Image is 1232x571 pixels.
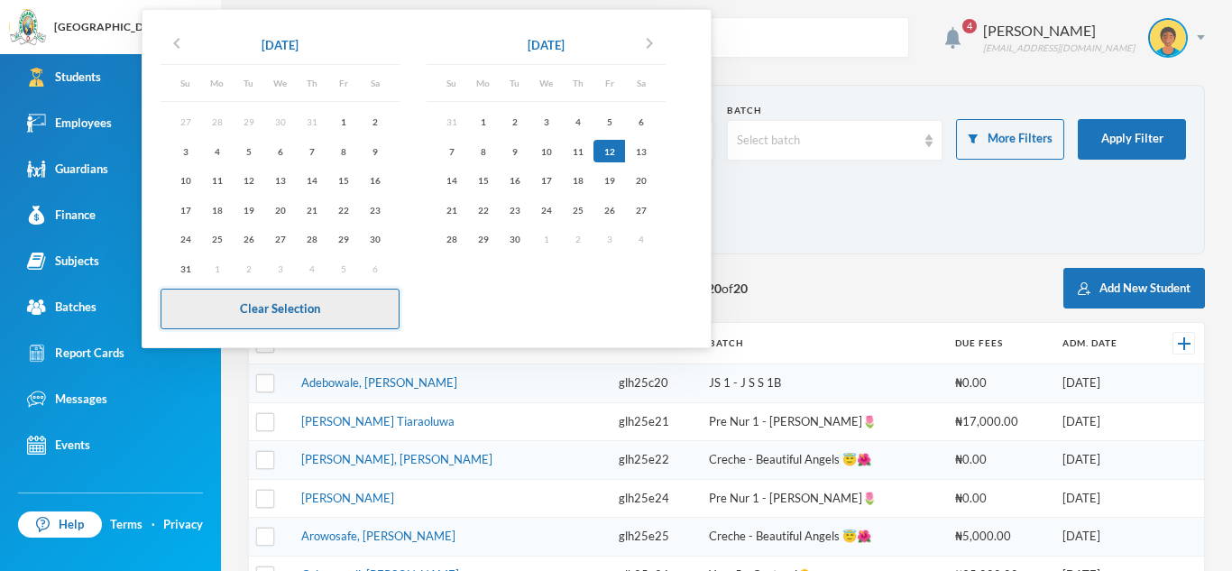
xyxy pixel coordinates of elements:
td: [DATE] [1053,402,1150,441]
td: glh25e22 [610,441,701,480]
img: STUDENT [1150,20,1186,56]
div: Subjects [27,252,99,271]
div: 1 [327,111,359,134]
button: chevron_right [633,32,666,60]
div: Th [296,74,327,92]
div: 20 [264,198,296,221]
button: Clear Selection [161,289,400,329]
div: 21 [296,198,327,221]
div: 13 [264,170,296,192]
div: 12 [233,170,264,192]
div: 14 [296,170,327,192]
div: 30 [499,228,530,251]
td: Creche - Beautiful Angels 😇🌺 [700,518,946,557]
div: Su [436,74,467,92]
div: 8 [467,140,499,162]
div: Mo [201,74,233,92]
button: Apply Filter [1078,119,1186,160]
div: [EMAIL_ADDRESS][DOMAIN_NAME] [983,41,1135,55]
div: [GEOGRAPHIC_DATA] [54,19,168,35]
div: 27 [264,228,296,251]
div: 16 [359,170,391,192]
div: Messages [27,390,107,409]
div: [PERSON_NAME] [983,20,1135,41]
div: Students [27,68,101,87]
div: 18 [562,170,593,192]
td: glh25e21 [610,402,701,441]
div: 6 [264,140,296,162]
div: Mo [467,74,499,92]
div: Sa [359,74,391,92]
div: Batch [727,104,943,117]
div: [DATE] [528,37,565,55]
div: 16 [499,170,530,192]
div: 10 [170,170,201,192]
td: Pre Nur 1 - [PERSON_NAME]🌷 [700,479,946,518]
div: 24 [530,198,562,221]
div: 21 [436,198,467,221]
div: 9 [359,140,391,162]
button: chevron_left [161,32,193,60]
div: 22 [327,198,359,221]
td: ₦0.00 [946,364,1053,403]
div: Th [562,74,593,92]
div: 4 [562,111,593,134]
div: 9 [499,140,530,162]
b: 20 [733,281,748,296]
div: 15 [327,170,359,192]
td: ₦17,000.00 [946,402,1053,441]
div: 11 [562,140,593,162]
td: glh25c20 [610,364,701,403]
div: 20 [625,170,657,192]
div: · [152,516,155,534]
div: 10 [530,140,562,162]
div: We [530,74,562,92]
div: 22 [467,198,499,221]
img: + [1178,337,1191,350]
td: ₦5,000.00 [946,518,1053,557]
a: Help [18,511,102,539]
div: Select batch [737,132,917,150]
td: Pre Nur 1 - [PERSON_NAME]🌷 [700,402,946,441]
a: [PERSON_NAME] [301,491,394,505]
div: Fr [593,74,625,92]
div: Su [170,74,201,92]
div: Report Cards [27,344,124,363]
div: 2 [359,111,391,134]
div: 19 [233,198,264,221]
div: Finance [27,206,96,225]
div: 15 [467,170,499,192]
div: 7 [296,140,327,162]
i: chevron_left [166,32,188,54]
div: 18 [201,198,233,221]
button: More Filters [956,119,1064,160]
div: Employees [27,114,112,133]
div: 31 [170,257,201,280]
th: Batch [700,323,946,364]
div: 4 [201,140,233,162]
div: Sa [625,74,657,92]
td: [DATE] [1053,364,1150,403]
div: [DATE] [262,37,299,55]
div: 29 [467,228,499,251]
a: Privacy [163,516,203,534]
div: 12 [593,140,625,162]
td: [DATE] [1053,518,1150,557]
div: 30 [359,228,391,251]
td: JS 1 - J S S 1B [700,364,946,403]
a: Terms [110,516,143,534]
div: 23 [359,198,391,221]
div: 13 [625,140,657,162]
th: Adm. Date [1053,323,1150,364]
div: 2 [499,111,530,134]
div: Tu [233,74,264,92]
div: 25 [201,228,233,251]
div: 26 [233,228,264,251]
div: Tu [499,74,530,92]
td: glh25e24 [610,479,701,518]
img: logo [10,10,46,46]
div: 29 [327,228,359,251]
a: Adebowale, [PERSON_NAME] [301,375,457,390]
div: 24 [170,228,201,251]
div: 17 [170,198,201,221]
